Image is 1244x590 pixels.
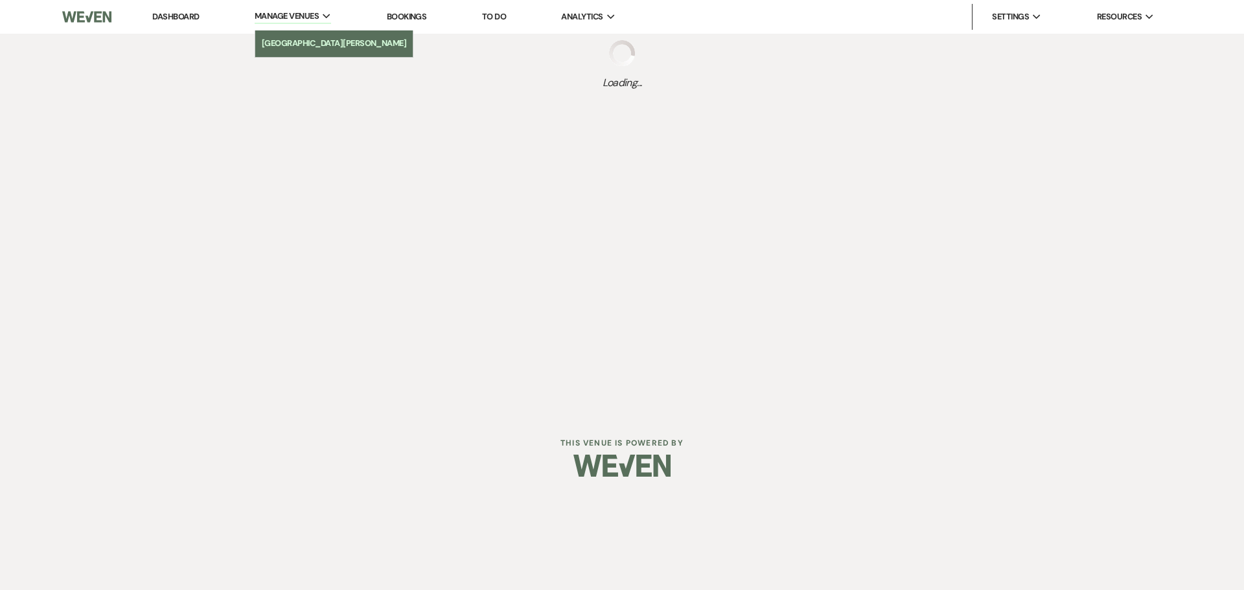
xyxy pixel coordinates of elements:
img: Weven Logo [62,3,111,30]
a: Bookings [387,11,427,22]
span: Resources [1097,10,1142,23]
span: Manage Venues [255,10,319,23]
span: Analytics [561,10,603,23]
img: loading spinner [609,40,635,66]
img: Weven Logo [573,443,671,488]
a: To Do [482,11,506,22]
li: [GEOGRAPHIC_DATA][PERSON_NAME] [262,37,407,50]
span: Loading... [603,75,642,91]
a: Dashboard [152,11,199,22]
span: Settings [992,10,1029,23]
a: [GEOGRAPHIC_DATA][PERSON_NAME] [255,30,413,56]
